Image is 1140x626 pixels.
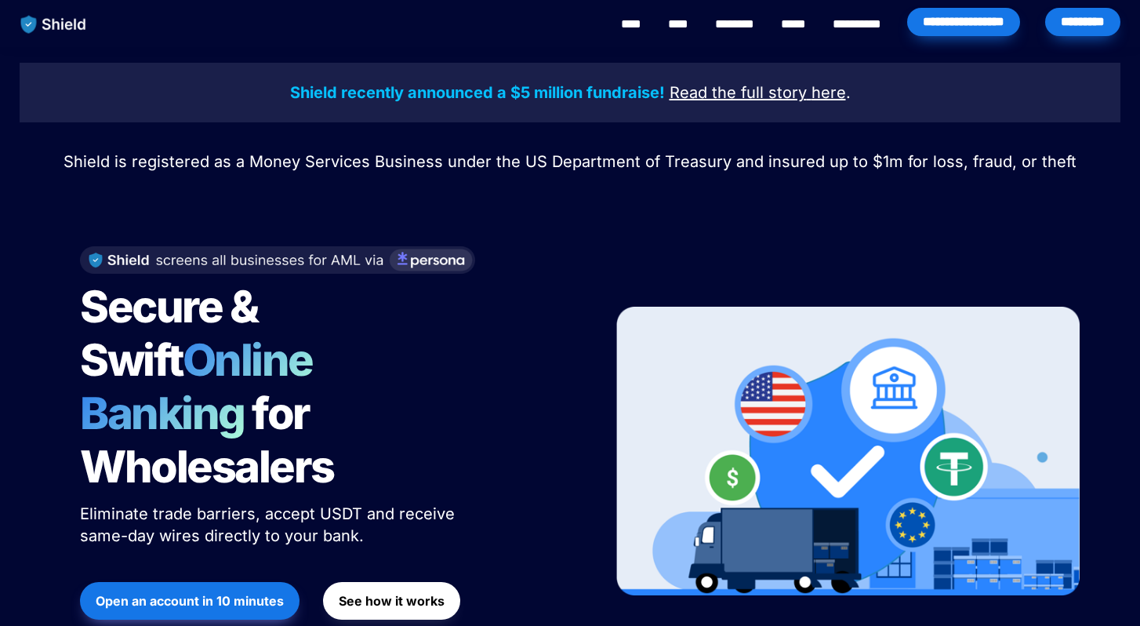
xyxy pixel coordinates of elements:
span: Shield is registered as a Money Services Business under the US Department of Treasury and insured... [64,152,1076,171]
strong: Open an account in 10 minutes [96,593,284,609]
span: Eliminate trade barriers, accept USDT and receive same-day wires directly to your bank. [80,504,459,545]
strong: See how it works [339,593,445,609]
span: Secure & Swift [80,280,265,387]
button: See how it works [323,582,460,620]
span: Online Banking [80,333,329,440]
u: here [811,83,846,102]
u: Read the full story [670,83,807,102]
button: Open an account in 10 minutes [80,582,300,620]
img: website logo [13,8,94,41]
span: for Wholesalers [80,387,334,493]
span: . [846,83,851,102]
strong: Shield recently announced a $5 million fundraise! [290,83,665,102]
a: Read the full story [670,86,807,101]
a: here [811,86,846,101]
